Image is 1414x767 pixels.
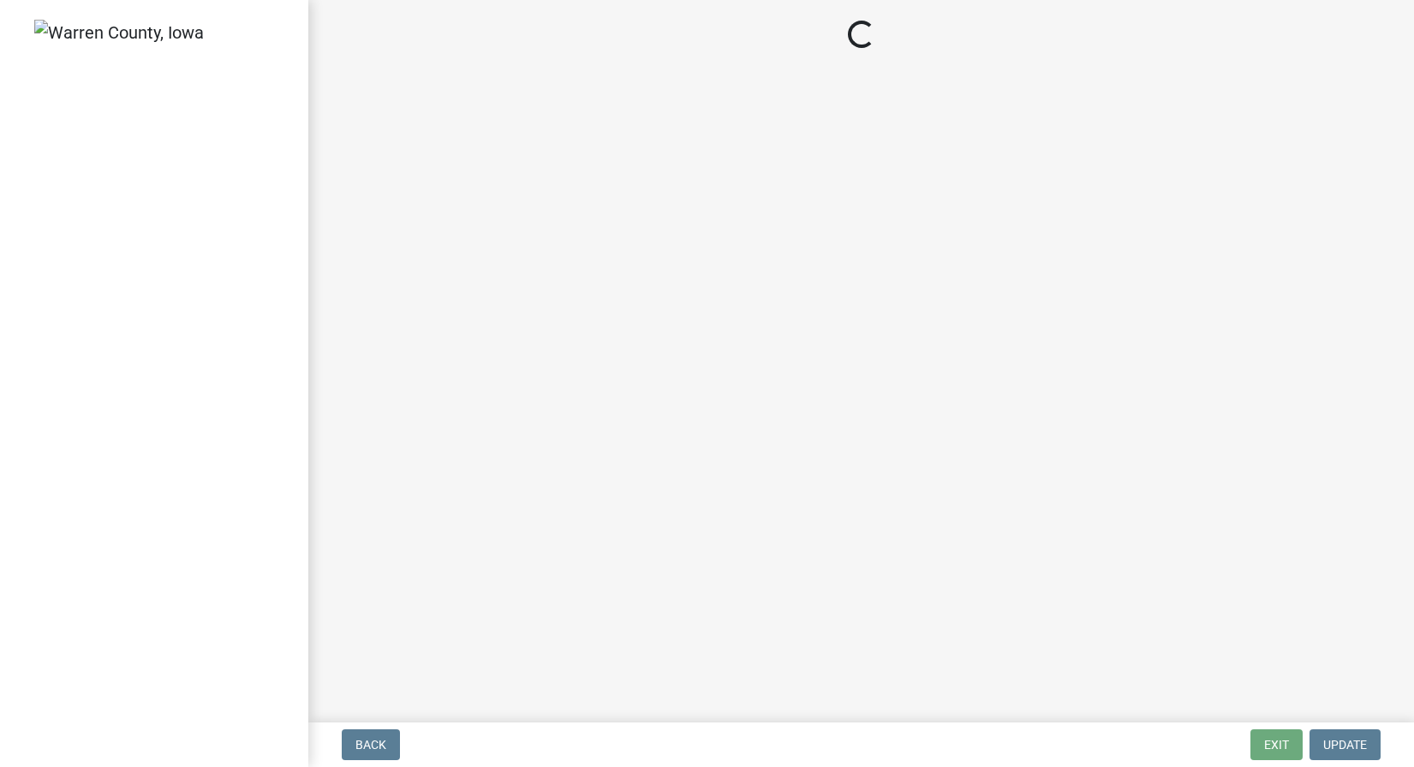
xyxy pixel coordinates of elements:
[1310,729,1381,760] button: Update
[342,729,400,760] button: Back
[1250,729,1303,760] button: Exit
[34,20,204,45] img: Warren County, Iowa
[355,738,386,752] span: Back
[1323,738,1367,752] span: Update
